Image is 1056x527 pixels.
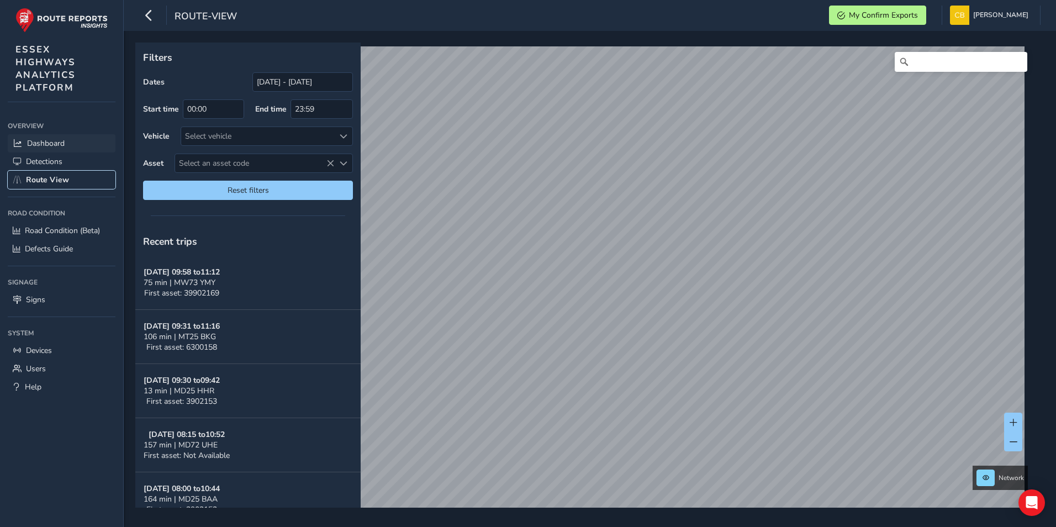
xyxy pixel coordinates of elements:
button: My Confirm Exports [829,6,926,25]
a: Dashboard [8,134,115,152]
button: [DATE] 08:15 to10:52157 min | MD72 UHEFirst asset: Not Available [135,418,361,472]
span: Reset filters [151,185,345,196]
span: Users [26,363,46,374]
div: Select vehicle [181,127,334,145]
span: 157 min | MD72 UHE [144,440,218,450]
span: Select an asset code [175,154,334,172]
div: Road Condition [8,205,115,222]
strong: [DATE] 09:58 to 11:12 [144,267,220,277]
div: Open Intercom Messenger [1018,489,1045,516]
a: Users [8,360,115,378]
a: Help [8,378,115,396]
img: rr logo [15,8,108,33]
button: Reset filters [143,181,353,200]
span: Defects Guide [25,244,73,254]
span: First asset: 6300158 [146,342,217,352]
strong: [DATE] 09:31 to 11:16 [144,321,220,331]
span: Help [25,382,41,392]
span: First asset: 3902153 [146,396,217,407]
span: First asset: 3902153 [146,504,217,515]
label: End time [255,104,287,114]
span: First asset: 39902169 [144,288,219,298]
span: Detections [26,156,62,167]
span: My Confirm Exports [849,10,918,20]
span: Recent trips [143,235,197,248]
span: Dashboard [27,138,65,149]
strong: [DATE] 08:15 to 10:52 [149,429,225,440]
span: Route View [26,175,69,185]
label: Asset [143,158,163,168]
span: 13 min | MD25 HHR [144,386,214,396]
div: Signage [8,274,115,291]
div: Select an asset code [334,154,352,172]
div: Overview [8,118,115,134]
button: [DATE] 09:58 to11:1275 min | MW73 YMYFirst asset: 39902169 [135,256,361,310]
button: [DATE] 08:00 to10:44164 min | MD25 BAAFirst asset: 3902153 [135,472,361,526]
canvas: Map [139,46,1025,520]
a: Defects Guide [8,240,115,258]
a: Devices [8,341,115,360]
span: 75 min | MW73 YMY [144,277,215,288]
label: Start time [143,104,179,114]
p: Filters [143,50,353,65]
span: route-view [175,9,237,25]
a: Road Condition (Beta) [8,222,115,240]
strong: [DATE] 09:30 to 09:42 [144,375,220,386]
span: 164 min | MD25 BAA [144,494,218,504]
span: ESSEX HIGHWAYS ANALYTICS PLATFORM [15,43,76,94]
a: Route View [8,171,115,189]
span: Road Condition (Beta) [25,225,100,236]
span: [PERSON_NAME] [973,6,1028,25]
a: Detections [8,152,115,171]
span: Network [999,473,1024,482]
button: [PERSON_NAME] [950,6,1032,25]
input: Search [895,52,1027,72]
span: Devices [26,345,52,356]
span: 106 min | MT25 BKG [144,331,216,342]
label: Vehicle [143,131,170,141]
button: [DATE] 09:30 to09:4213 min | MD25 HHRFirst asset: 3902153 [135,364,361,418]
div: System [8,325,115,341]
span: Signs [26,294,45,305]
a: Signs [8,291,115,309]
strong: [DATE] 08:00 to 10:44 [144,483,220,494]
label: Dates [143,77,165,87]
button: [DATE] 09:31 to11:16106 min | MT25 BKGFirst asset: 6300158 [135,310,361,364]
img: diamond-layout [950,6,969,25]
span: First asset: Not Available [144,450,230,461]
